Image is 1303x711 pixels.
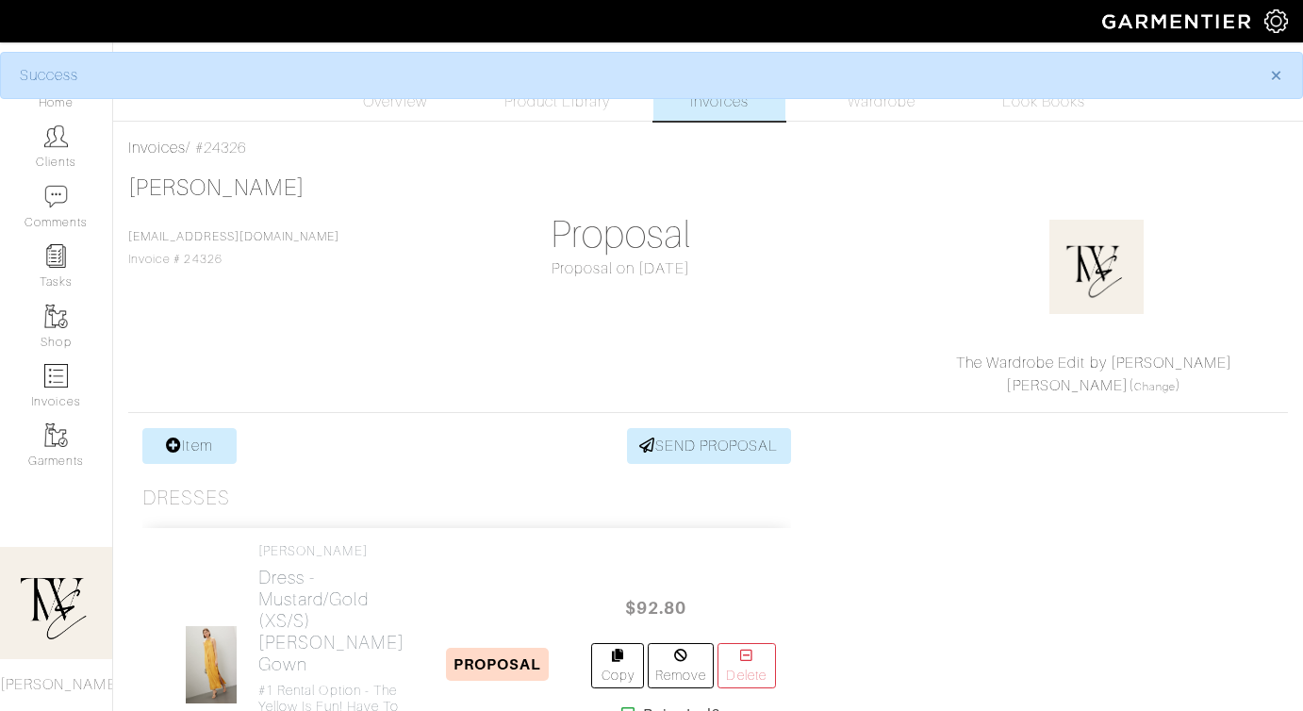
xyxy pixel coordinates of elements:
[441,212,800,257] h1: Proposal
[44,124,68,148] img: clients-icon-6bae9207a08558b7cb47a8932f037763ab4055f8c8b6bfacd5dc20c3e0201464.png
[1002,91,1086,113] span: Look Books
[504,91,611,113] span: Product Library
[128,175,305,200] a: [PERSON_NAME]
[142,487,230,510] h3: Dresses
[258,567,404,675] h2: Dress - Mustard/Gold (XS/S) [PERSON_NAME] Gown
[923,352,1265,397] div: ( )
[142,428,237,464] a: Item
[1134,381,1176,392] a: Change
[1264,9,1288,33] img: gear-icon-white-bd11855cb880d31180b6d7d6211b90ccbf57a29d726f0c71d8c61bd08dd39cc2.png
[258,543,404,559] h4: [PERSON_NAME]
[44,423,68,447] img: garments-icon-b7da505a4dc4fd61783c78ac3ca0ef83fa9d6f193b1c9dc38574b1d14d53ca28.png
[441,257,800,280] div: Proposal on [DATE]
[128,230,339,266] span: Invoice # 24326
[1049,220,1144,314] img: o88SwH9y4G5nFsDJTsWZPGJH.png
[446,648,549,681] span: PROPOSAL
[44,244,68,268] img: reminder-icon-8004d30b9f0a5d33ae49ab947aed9ed385cf756f9e5892f1edd6e32f2345188e.png
[1093,5,1264,38] img: garmentier-logo-header-white-b43fb05a5012e4ada735d5af1a66efaba907eab6374d6393d1fbf88cb4ef424d.png
[363,91,426,113] span: Overview
[1006,377,1129,394] a: [PERSON_NAME]
[653,52,785,121] a: Invoices
[848,91,915,113] span: Wardrobe
[128,137,1288,159] div: / #24326
[128,230,339,243] a: [EMAIL_ADDRESS][DOMAIN_NAME]
[591,643,644,688] a: Copy
[717,643,776,688] a: Delete
[956,355,1233,372] a: The Wardrobe Edit by [PERSON_NAME]
[185,625,239,704] img: VqhVQNuviwnZ1omcWvrSsPoh
[20,64,1242,87] div: Success
[44,364,68,388] img: orders-icon-0abe47150d42831381b5fb84f609e132dff9fe21cb692f30cb5eec754e2cba89.png
[44,305,68,328] img: garments-icon-b7da505a4dc4fd61783c78ac3ca0ef83fa9d6f193b1c9dc38574b1d14d53ca28.png
[627,428,791,464] a: SEND PROPOSAL
[690,91,748,113] span: Invoices
[1269,62,1283,88] span: ×
[648,643,713,688] a: Remove
[128,140,186,157] a: Invoices
[599,587,712,628] span: $92.80
[44,185,68,208] img: comment-icon-a0a6a9ef722e966f86d9cbdc48e553b5cf19dbc54f86b18d962a5391bc8f6eb6.png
